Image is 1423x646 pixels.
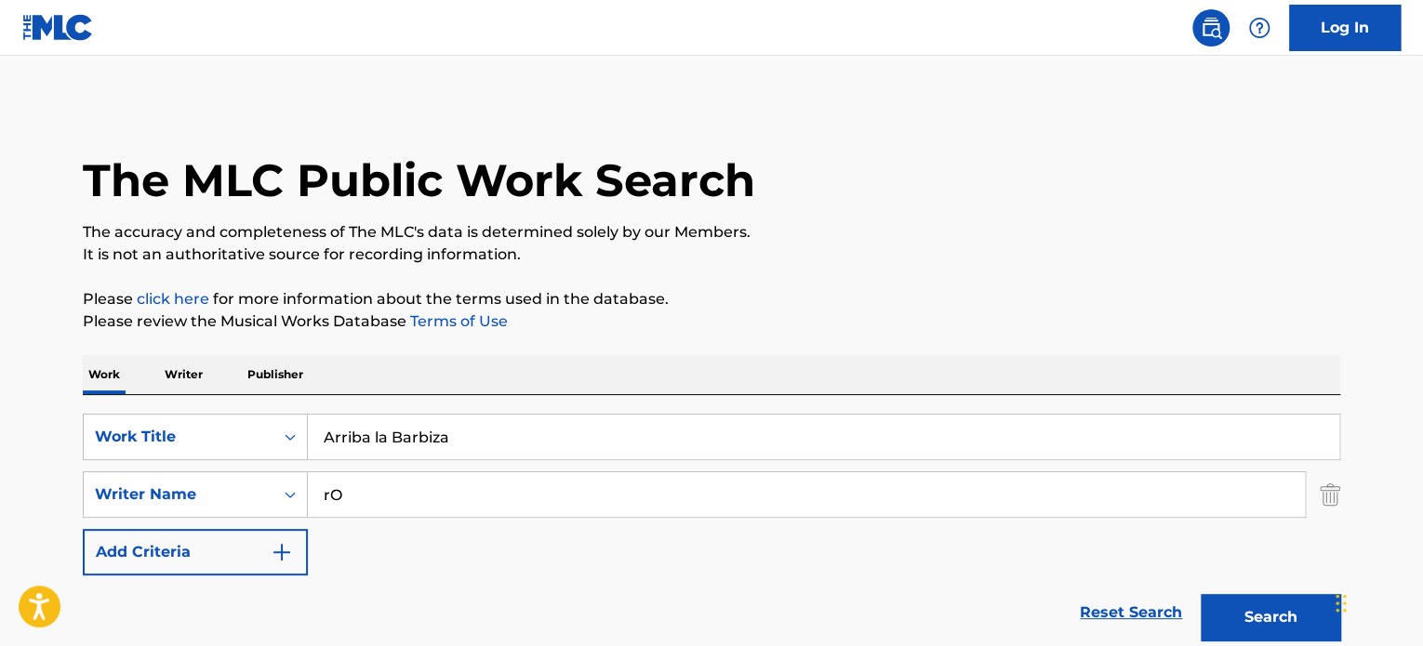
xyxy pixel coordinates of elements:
[83,288,1340,310] p: Please for more information about the terms used in the database.
[159,355,208,394] p: Writer
[137,290,209,308] a: click here
[1200,17,1222,39] img: search
[22,14,94,41] img: MLC Logo
[83,221,1340,244] p: The accuracy and completeness of The MLC's data is determined solely by our Members.
[1192,9,1230,46] a: Public Search
[83,529,308,575] button: Add Criteria
[271,541,293,563] img: 9d2ae6d4665cec9f34b9.svg
[406,312,508,330] a: Terms of Use
[95,426,262,448] div: Work Title
[1336,575,1347,631] div: Drag
[1201,594,1340,640] button: Search
[1289,5,1401,51] a: Log In
[1248,17,1270,39] img: help
[1241,9,1278,46] div: Help
[83,310,1340,333] p: Please review the Musical Works Database
[83,152,755,208] h1: The MLC Public Work Search
[242,355,309,394] p: Publisher
[95,483,262,506] div: Writer Name
[83,244,1340,266] p: It is not an authoritative source for recording information.
[1320,471,1340,518] img: Delete Criterion
[1330,557,1423,646] iframe: Chat Widget
[1071,592,1191,633] a: Reset Search
[83,355,126,394] p: Work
